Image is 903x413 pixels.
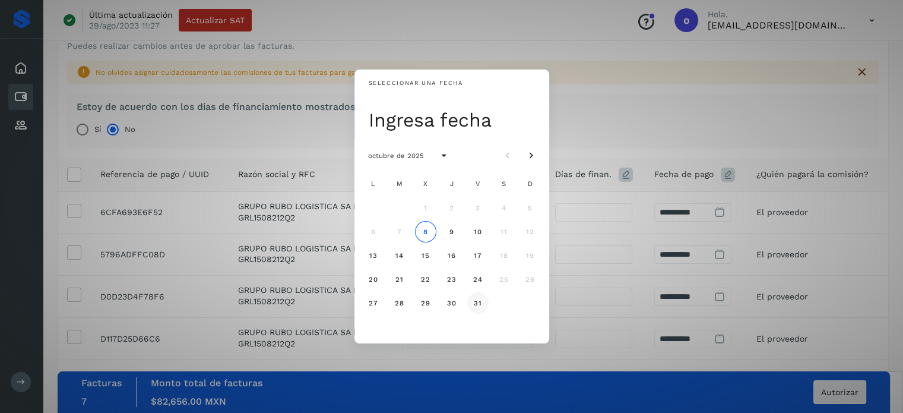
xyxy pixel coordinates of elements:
div: M [388,172,411,196]
button: viernes, 24 de octubre de 2025 [467,269,489,290]
span: 23 [446,275,457,283]
button: viernes, 17 de octubre de 2025 [467,245,489,266]
div: Ingresa fecha [369,108,542,132]
div: D [518,172,542,196]
span: 14 [395,251,404,260]
span: 10 [473,228,482,236]
button: miércoles, 15 de octubre de 2025 [415,245,436,266]
span: 30 [446,299,457,307]
span: 29 [420,299,430,307]
span: octubre de 2025 [367,152,424,160]
button: jueves, 16 de octubre de 2025 [441,245,462,266]
button: lunes, 13 de octubre de 2025 [363,245,384,266]
span: 22 [420,275,430,283]
button: jueves, 9 de octubre de 2025 [441,221,462,242]
span: 21 [395,275,404,283]
span: 27 [368,299,378,307]
span: 16 [447,251,456,260]
span: 15 [421,251,430,260]
div: X [414,172,438,196]
span: 13 [369,251,378,260]
button: Mes siguiente [521,145,542,166]
span: 24 [473,275,483,283]
span: 20 [368,275,378,283]
button: jueves, 30 de octubre de 2025 [441,292,462,314]
button: miércoles, 22 de octubre de 2025 [415,269,436,290]
div: Seleccionar una fecha [369,79,463,88]
span: 28 [394,299,404,307]
span: 31 [473,299,482,307]
span: 17 [473,251,482,260]
div: S [492,172,516,196]
button: lunes, 20 de octubre de 2025 [363,269,384,290]
div: J [440,172,464,196]
span: 8 [423,228,428,236]
button: jueves, 23 de octubre de 2025 [441,269,462,290]
button: viernes, 10 de octubre de 2025 [467,221,489,242]
button: lunes, 27 de octubre de 2025 [363,292,384,314]
button: martes, 28 de octubre de 2025 [389,292,410,314]
button: miércoles, 29 de octubre de 2025 [415,292,436,314]
button: Seleccionar año [433,145,455,166]
button: martes, 21 de octubre de 2025 [389,269,410,290]
div: V [466,172,490,196]
div: L [362,172,385,196]
button: octubre de 2025 [358,145,433,166]
button: Hoy, miércoles, 8 de octubre de 2025 [415,221,436,242]
span: 9 [449,228,454,236]
button: martes, 14 de octubre de 2025 [389,245,410,266]
button: viernes, 31 de octubre de 2025 [467,292,489,314]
